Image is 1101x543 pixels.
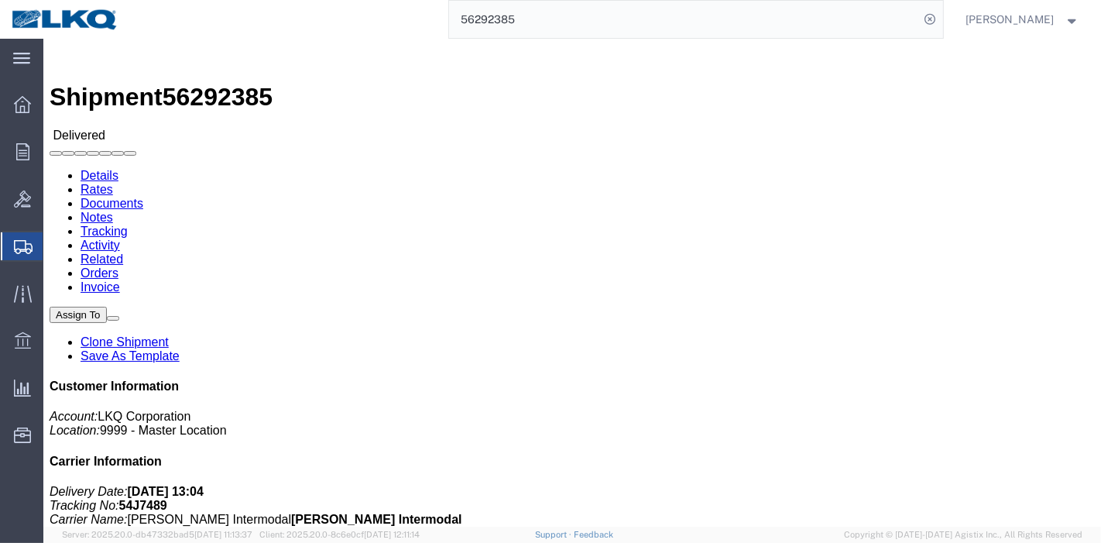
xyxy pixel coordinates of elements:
span: Client: 2025.20.0-8c6e0cf [259,530,420,539]
a: Feedback [574,530,613,539]
iframe: To enrich screen reader interactions, please activate Accessibility in Grammarly extension settings [43,39,1101,527]
button: [PERSON_NAME] [966,10,1080,29]
span: [DATE] 11:13:37 [194,530,252,539]
span: [DATE] 12:11:14 [364,530,420,539]
input: Search for shipment number, reference number [449,1,920,38]
span: Server: 2025.20.0-db47332bad5 [62,530,252,539]
a: Support [535,530,574,539]
span: Copyright © [DATE]-[DATE] Agistix Inc., All Rights Reserved [844,528,1082,541]
span: Praveen Nagaraj [966,11,1055,28]
img: logo [11,8,119,31]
